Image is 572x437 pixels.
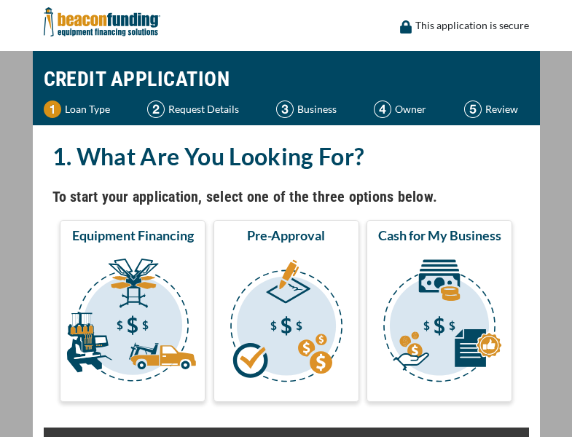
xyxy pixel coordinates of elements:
p: Business [297,101,337,118]
button: Equipment Financing [60,220,205,402]
img: Step 4 [374,101,391,118]
span: Pre-Approval [247,227,325,244]
button: Pre-Approval [213,220,359,402]
img: Step 2 [147,101,165,118]
span: Cash for My Business [378,227,501,244]
p: Request Details [168,101,239,118]
h2: 1. What Are You Looking For? [52,140,520,173]
span: Equipment Financing [72,227,194,244]
p: This application is secure [415,17,529,34]
img: Step 3 [276,101,294,118]
img: Equipment Financing [63,250,203,395]
h1: CREDIT APPLICATION [44,58,529,101]
img: Cash for My Business [369,250,509,395]
h4: To start your application, select one of the three options below. [52,184,520,209]
img: Step 5 [464,101,482,118]
img: Pre-Approval [216,250,356,395]
p: Owner [395,101,426,118]
img: Step 1 [44,101,61,118]
img: lock icon to convery security [400,20,412,34]
p: Review [485,101,518,118]
p: Loan Type [65,101,110,118]
button: Cash for My Business [367,220,512,402]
